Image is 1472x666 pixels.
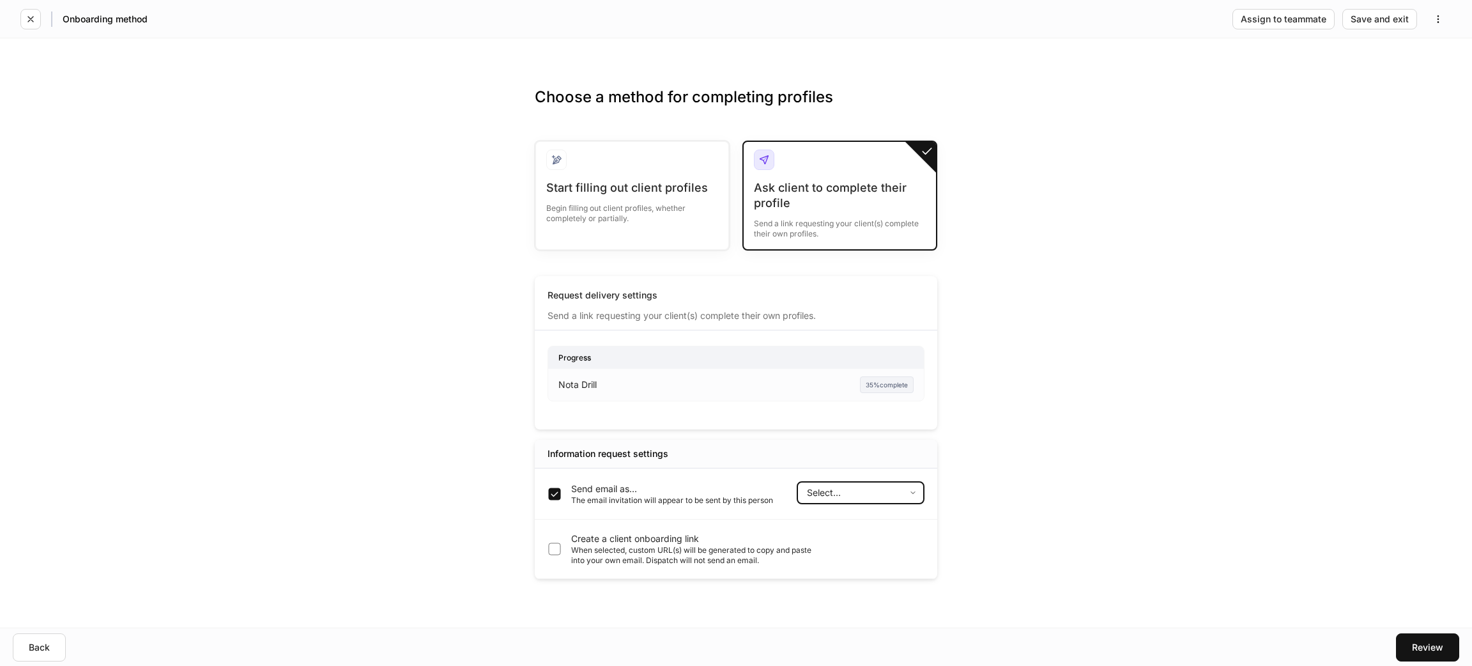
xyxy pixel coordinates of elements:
p: Create a client onboarding link [571,532,811,545]
div: Back [29,643,50,652]
div: Begin filling out client profiles, whether completely or partially. [546,196,718,224]
div: Save and exit [1351,15,1409,24]
p: Nota Drill [558,378,597,391]
div: Assign to teammate [1241,15,1326,24]
div: Information request settings [548,447,668,460]
button: Assign to teammate [1232,9,1335,29]
div: 35% complete [860,376,914,393]
div: Send a link requesting your client(s) complete their own profiles. [754,211,926,239]
div: Request delivery settings [548,289,816,302]
button: Save and exit [1342,9,1417,29]
h5: Onboarding method [63,13,148,26]
p: The email invitation will appear to be sent by this person [571,495,773,506]
div: Send a link requesting your client(s) complete their own profiles. [548,302,816,322]
div: Start filling out client profiles [546,180,718,196]
p: When selected, custom URL(s) will be generated to copy and paste into your own email. Dispatch wi... [571,545,811,566]
div: Review [1412,643,1443,652]
div: Select... [797,481,924,504]
div: Progress [548,346,924,369]
h3: Choose a method for completing profiles [535,87,937,128]
button: Back [13,633,66,662]
button: Review [1396,633,1459,662]
p: Send email as... [571,483,773,495]
div: Ask client to complete their profile [754,180,926,211]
